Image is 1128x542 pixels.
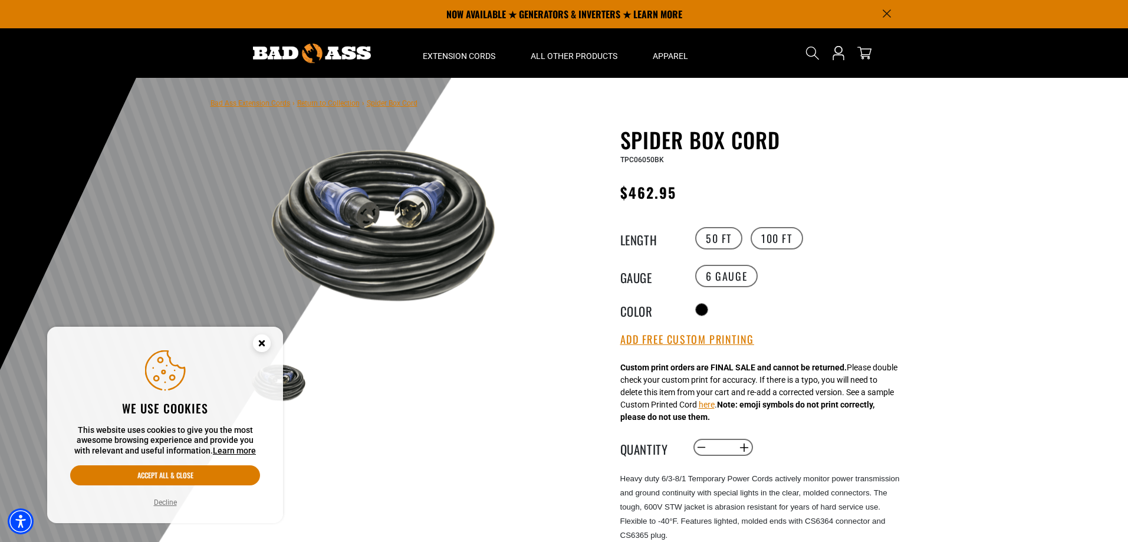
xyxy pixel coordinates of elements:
[620,474,900,540] span: Heavy duty 6/3-8/1 Temporary Power Cords actively monitor power transmission and ground continuit...
[8,508,34,534] div: Accessibility Menu
[695,227,742,249] label: 50 FT
[620,127,909,152] h1: Spider Box Cord
[699,399,715,411] button: here
[70,400,260,416] h2: We use cookies
[423,51,495,61] span: Extension Cords
[653,51,688,61] span: Apparel
[620,156,664,164] span: TPC06050BK
[362,99,364,107] span: ›
[620,440,679,455] label: Quantity
[620,400,874,422] strong: Note: emoji symbols do not print correctly, please do not use them.
[620,333,754,346] button: Add Free Custom Printing
[150,497,180,508] button: Decline
[405,28,513,78] summary: Extension Cords
[292,99,295,107] span: ›
[695,265,758,287] label: 6 Gauge
[751,227,803,249] label: 100 FT
[620,268,679,284] legend: Gauge
[803,44,822,63] summary: Search
[620,231,679,246] legend: Length
[367,99,417,107] span: Spider Box Cord
[297,99,360,107] a: Return to Collection
[211,99,290,107] a: Bad Ass Extension Cords
[70,465,260,485] button: Accept all & close
[245,130,530,319] img: black
[213,446,256,455] a: This website uses cookies to give you the most awesome browsing experience and provide you with r...
[620,182,677,203] span: $462.95
[620,362,897,423] div: Please double check your custom print for accuracy. If there is a typo, you will need to delete t...
[513,28,635,78] summary: All Other Products
[620,302,679,317] legend: Color
[47,327,283,524] aside: Cookie Consent
[253,44,371,63] img: Bad Ass Extension Cords
[531,51,617,61] span: All Other Products
[635,28,706,78] summary: Apparel
[70,425,260,456] p: This website uses cookies to give you the most awesome browsing experience and provide you with r...
[211,96,417,110] nav: breadcrumbs
[620,363,847,372] strong: Custom print orders are FINAL SALE and cannot be returned.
